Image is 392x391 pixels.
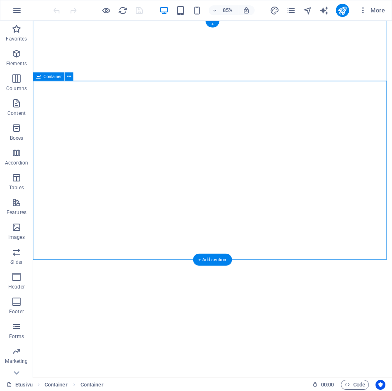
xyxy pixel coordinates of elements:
p: Columns [6,85,27,92]
i: Pages (Ctrl+Alt+S) [286,6,296,15]
i: Reload page [118,6,128,15]
span: 00 00 [321,380,334,390]
i: Publish [338,6,347,15]
p: Favorites [6,36,27,42]
h6: 85% [221,5,234,15]
button: pages [286,5,296,15]
span: Click to select. Double-click to edit [45,380,68,390]
p: Footer [9,308,24,315]
i: AI Writer [319,6,329,15]
p: Forms [9,333,24,340]
button: Click here to leave preview mode and continue editing [101,5,111,15]
i: Design (Ctrl+Alt+Y) [270,6,279,15]
button: reload [118,5,128,15]
button: Code [341,380,369,390]
p: Elements [6,60,27,67]
span: Container [44,74,62,79]
p: Marketing [5,358,28,365]
h6: Session time [312,380,334,390]
button: More [356,4,388,17]
p: Tables [9,184,24,191]
span: : [327,381,328,388]
button: navigator [303,5,313,15]
div: + Add section [193,254,232,266]
p: Accordion [5,160,28,166]
span: More [359,6,385,14]
div: + [205,21,219,27]
p: Slider [10,259,23,265]
p: Features [7,209,26,216]
button: text_generator [319,5,329,15]
p: Header [8,284,25,290]
button: Usercentrics [375,380,385,390]
a: Click to cancel selection. Double-click to open Pages [7,380,33,390]
p: Images [8,234,25,241]
i: Navigator [303,6,312,15]
p: Content [7,110,26,117]
button: 85% [209,5,238,15]
button: design [270,5,280,15]
button: publish [336,4,349,17]
p: Boxes [10,135,24,141]
span: Click to select. Double-click to edit [80,380,104,390]
span: Code [345,380,365,390]
nav: breadcrumb [45,380,104,390]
